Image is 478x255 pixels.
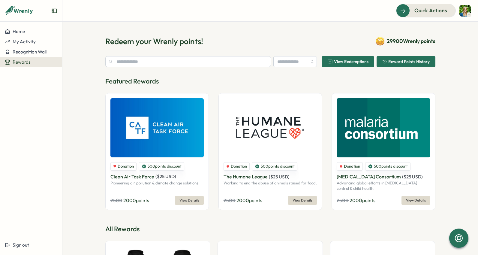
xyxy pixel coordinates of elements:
span: Donation [118,164,134,169]
span: Recognition Wall [13,49,47,55]
h1: Redeem your Wrenly points! [105,36,203,47]
img: Malaria Consortium [337,98,430,157]
span: Quick Actions [414,7,447,14]
span: Home [13,29,25,34]
p: All Rewards [105,224,435,234]
span: ( $ 25 USD ) [269,174,290,180]
span: Reward Points History [388,59,430,64]
button: View Details [401,196,430,205]
button: View Redemptions [322,56,374,67]
span: Rewards [13,59,31,65]
span: View Details [293,196,312,205]
span: 29900 Wrenly points [387,37,435,45]
span: 2000 points [123,197,149,203]
button: Reward Points History [377,56,435,67]
div: 500 points discount [252,162,297,171]
button: View Details [175,196,204,205]
span: View Redemptions [334,59,368,64]
span: Donation [344,164,360,169]
img: Clean Air Task Force [110,98,204,157]
span: 2500 [224,197,236,203]
div: 500 points discount [139,162,184,171]
span: View Details [179,196,199,205]
span: 2000 points [350,197,375,203]
span: ( $ 25 USD ) [402,174,423,180]
span: Sign out [13,242,29,248]
p: The Humane League [224,173,268,181]
p: [MEDICAL_DATA] Consortium [337,173,401,181]
button: View Details [288,196,317,205]
p: Clean Air Task Force [110,173,154,181]
img: The Humane League [224,98,317,157]
span: View Details [406,196,426,205]
p: Working to end the abuse of animals raised for food. [224,181,317,186]
span: Donation [231,164,247,169]
img: Kelly McGillis [459,5,471,17]
p: Advancing global efforts in [MEDICAL_DATA] control & child health. [337,181,430,191]
div: 500 points discount [365,162,410,171]
button: Expand sidebar [51,8,57,14]
span: 2500 [337,197,349,203]
span: 2500 [110,197,122,203]
p: Pioneering air pollution & climate change solutions. [110,181,204,186]
span: My Activity [13,39,36,44]
span: 2000 points [236,197,262,203]
button: Quick Actions [396,4,456,17]
p: Featured Rewards [105,77,435,86]
span: ( $ 25 USD ) [155,174,176,179]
